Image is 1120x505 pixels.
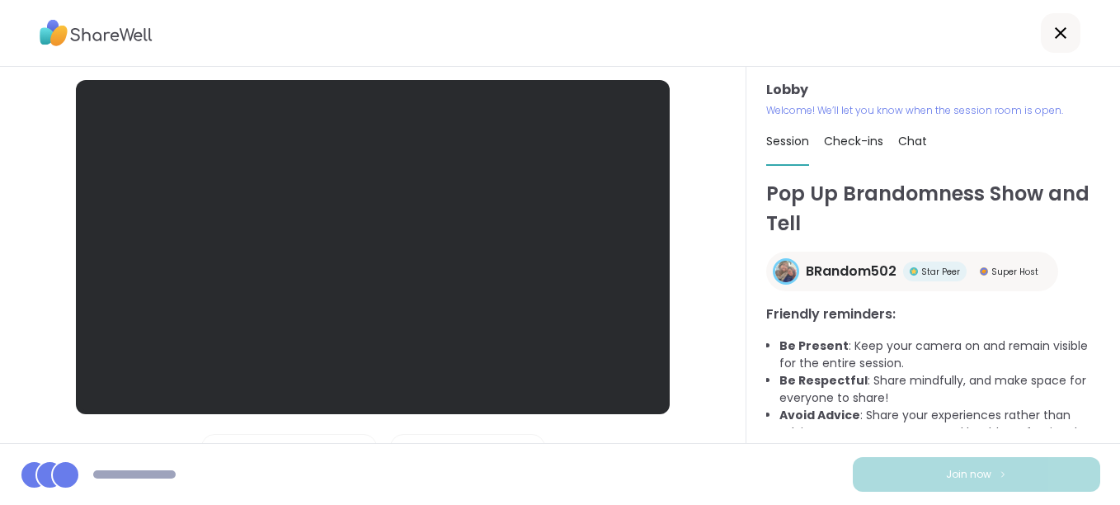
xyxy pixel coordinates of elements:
[779,372,868,389] b: Be Respectful
[980,267,988,276] img: Super Host
[230,435,234,468] span: |
[398,435,412,468] img: Camera
[853,457,1100,492] button: Join now
[766,103,1100,118] p: Welcome! We’ll let you know when the session room is open.
[779,407,860,423] b: Avoid Advice
[898,133,927,149] span: Chat
[40,14,153,52] img: ShareWell Logo
[766,252,1058,291] a: BRandom502BRandom502Star PeerStar PeerSuper HostSuper Host
[779,337,849,354] b: Be Present
[998,470,1008,479] img: ShareWell Logomark
[779,337,1100,372] li: : Keep your camera on and remain visible for the entire session.
[419,435,423,468] span: |
[766,80,1100,100] h3: Lobby
[991,266,1038,278] span: Super Host
[806,262,896,281] span: BRandom502
[910,267,918,276] img: Star Peer
[766,133,809,149] span: Session
[209,435,224,468] img: Microphone
[921,266,960,278] span: Star Peer
[824,133,883,149] span: Check-ins
[779,372,1100,407] li: : Share mindfully, and make space for everyone to share!
[766,304,1100,324] h3: Friendly reminders:
[775,261,797,282] img: BRandom502
[766,179,1100,238] h1: Pop Up Brandomness Show and Tell
[779,407,1100,441] li: : Share your experiences rather than advice, as peers are not mental health professionals.
[946,467,991,482] span: Join now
